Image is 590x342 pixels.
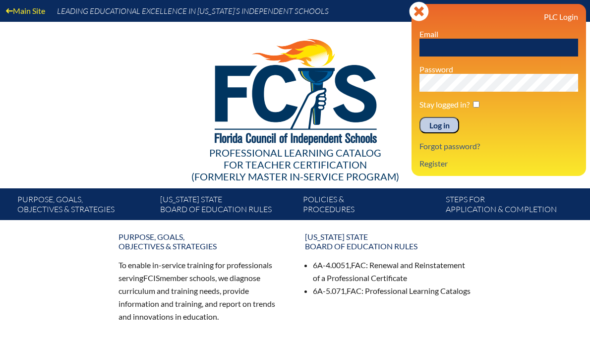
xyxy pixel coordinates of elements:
[419,64,453,74] label: Password
[419,117,459,134] input: Log in
[143,273,160,283] span: FCIS
[409,1,429,21] svg: Close
[2,4,49,17] a: Main Site
[118,259,285,323] p: To enable in-service training for professionals serving member schools, we diagnose curriculum an...
[16,147,574,182] div: Professional Learning Catalog (formerly Master In-service Program)
[415,139,484,153] a: Forgot password?
[419,29,438,39] label: Email
[415,157,452,170] a: Register
[347,286,361,295] span: FAC
[193,22,398,157] img: FCISlogo221.eps
[313,285,472,297] li: 6A-5.071, : Professional Learning Catalogs
[299,228,477,255] a: [US_STATE] StateBoard of Education rules
[113,228,291,255] a: Purpose, goals,objectives & strategies
[156,192,299,220] a: [US_STATE] StateBoard of Education rules
[419,12,578,21] h3: PLC Login
[419,100,470,109] label: Stay logged in?
[442,192,585,220] a: Steps forapplication & completion
[13,192,156,220] a: Purpose, goals,objectives & strategies
[224,159,367,171] span: for Teacher Certification
[351,260,366,270] span: FAC
[313,259,472,285] li: 6A-4.0051, : Renewal and Reinstatement of a Professional Certificate
[299,192,442,220] a: Policies &Procedures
